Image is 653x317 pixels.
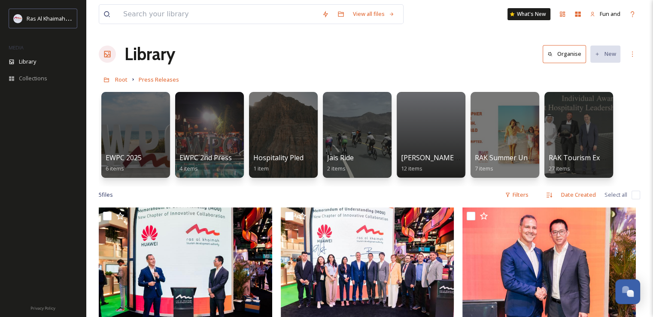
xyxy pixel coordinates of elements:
a: EWPC 2nd Press Release4 items [179,154,258,172]
span: RAK Tourism Excellence Awards [549,153,650,162]
a: Privacy Policy [30,302,55,313]
a: View all files [349,6,399,22]
a: RAK Tourism Excellence Awards27 items [549,154,650,172]
a: Root [115,74,128,85]
span: 2 items [327,165,346,172]
span: 5 file s [99,191,113,199]
div: Filters [501,186,533,203]
a: Press Releases [139,74,179,85]
a: Organise [543,45,590,63]
span: 1 item [253,165,269,172]
span: Fun and [600,10,620,18]
span: Jais Ride [327,153,354,162]
span: Select all [604,191,627,199]
span: EWPC 2nd Press Release [179,153,258,162]
button: New [590,46,620,62]
a: Jais Ride2 items [327,154,354,172]
a: RAK Summer Unscripted7 items [475,154,553,172]
span: [PERSON_NAME] 2025 [401,153,473,162]
span: Collections [19,74,47,82]
span: RAK Summer Unscripted [475,153,553,162]
button: Open Chat [615,279,640,304]
a: [PERSON_NAME] 202512 items [401,154,473,172]
span: Root [115,76,128,83]
span: 4 items [179,165,198,172]
span: Press Releases [139,76,179,83]
input: Search your library [119,5,318,24]
span: Ras Al Khaimah Tourism Development Authority [27,14,148,22]
div: Date Created [557,186,600,203]
span: MEDIA [9,44,24,51]
button: Organise [543,45,586,63]
span: 6 items [106,165,124,172]
span: EWPC 2025 [106,153,142,162]
span: 12 items [401,165,422,172]
span: Hospitality Pledges [253,153,315,162]
a: EWPC 20256 items [106,154,142,172]
span: 7 items [475,165,493,172]
a: What's New [507,8,550,20]
img: Logo_RAKTDA_RGB-01.png [14,14,22,23]
span: Library [19,58,36,66]
a: Library [125,41,175,67]
a: Hospitality Pledges1 item [253,154,315,172]
span: 27 items [549,165,570,172]
span: Privacy Policy [30,305,55,311]
a: Fun and [586,6,625,22]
